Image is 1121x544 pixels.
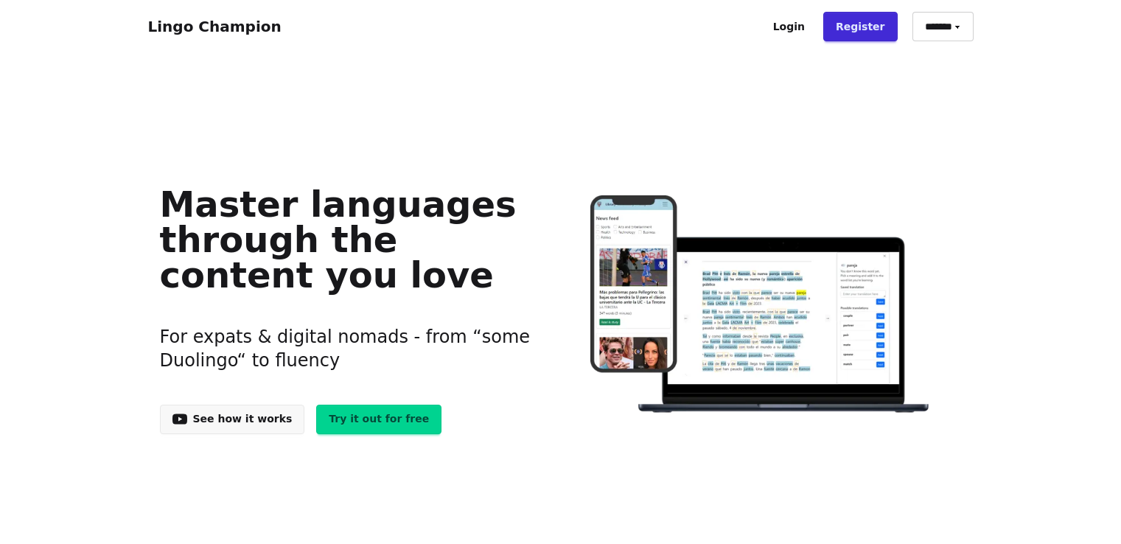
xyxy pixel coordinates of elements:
[761,12,817,41] a: Login
[160,405,305,434] a: See how it works
[823,12,898,41] a: Register
[316,405,441,434] a: Try it out for free
[561,195,961,416] img: Learn languages online
[160,307,538,390] h3: For expats & digital nomads - from “some Duolingo“ to fluency
[160,186,538,293] h1: Master languages through the content you love
[148,18,282,35] a: Lingo Champion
